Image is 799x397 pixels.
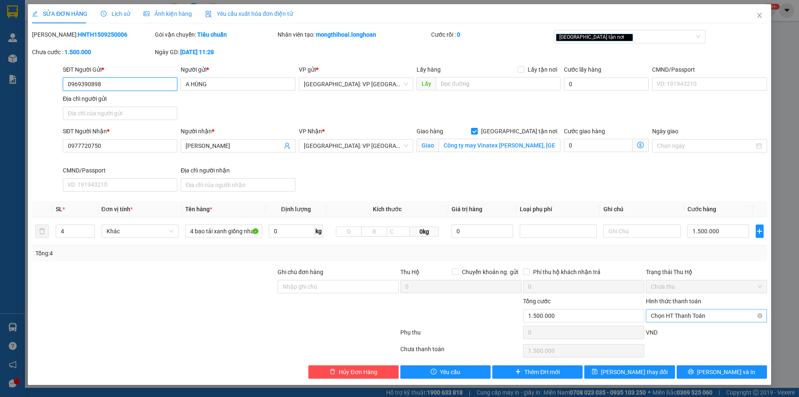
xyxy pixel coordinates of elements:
button: delete [35,225,49,238]
button: save[PERSON_NAME] thay đổi [584,365,675,379]
label: Hình thức thanh toán [646,298,701,305]
div: [PERSON_NAME]: [32,30,153,39]
span: save [592,369,598,375]
div: Người nhận [181,127,295,136]
div: Gói vận chuyển: [155,30,276,39]
th: Ghi chú [600,201,684,217]
span: Thu Hộ [400,269,419,275]
div: SĐT Người Nhận [63,127,177,136]
span: user-add [284,142,290,149]
th: Loại phụ phí [516,201,600,217]
span: [GEOGRAPHIC_DATA] tận nơi [478,127,561,136]
button: printer[PERSON_NAME] và In [677,365,767,379]
label: Ghi chú đơn hàng [278,269,323,275]
div: CMND/Passport [63,166,177,175]
div: Người gửi [181,65,295,74]
span: Lấy tận nơi [524,65,561,74]
span: Lấy [417,77,436,90]
div: Cước rồi : [431,30,552,39]
input: Ghi Chú [603,225,680,238]
span: Giá trị hàng [452,206,482,212]
span: [PERSON_NAME] thay đổi [601,367,667,377]
div: Ngày GD: [155,47,276,57]
button: Close [748,4,771,27]
span: Thêm ĐH mới [524,367,560,377]
span: Cước hàng [687,206,716,212]
span: VND [646,329,658,336]
span: SỬA ĐƠN HÀNG [32,10,87,17]
button: plusThêm ĐH mới [492,365,583,379]
span: 0kg [410,227,438,237]
div: Địa chỉ người nhận [181,166,295,175]
input: C [387,227,410,237]
span: Tên hàng [185,206,212,212]
span: 5 kiện giấy giống nhau [104,54,184,63]
span: Giao [417,139,439,152]
div: CMND/Passport [652,65,767,74]
span: Ảnh kiện hàng [144,10,192,17]
span: exclamation-circle [431,369,437,375]
span: Mã đơn: HNTH1509250007 [3,1,128,12]
span: Tổng cước [523,298,551,305]
label: Ngày giao [652,128,678,135]
input: VD: Bàn, Ghế [185,225,262,238]
button: plus [756,225,764,238]
span: Định lượng [281,206,310,212]
span: Chuyển khoản ng. gửi [459,267,521,277]
span: Phí thu hộ khách nhận trả [530,267,604,277]
span: Ngày tạo đơn: 11:47:44 [DATE] [3,15,96,22]
span: Số kiện [7,58,34,67]
span: close [756,12,763,19]
span: 1/5 [37,46,67,70]
img: icon [205,11,212,17]
div: SĐT Người Gửi [63,65,177,74]
span: delete [330,369,335,375]
span: picture [144,11,149,17]
label: Cước lấy hàng [564,66,601,73]
span: dollar-circle [637,142,644,148]
b: 1.500.000 [65,49,91,55]
input: Địa chỉ của người gửi [63,107,177,120]
span: printer [688,369,694,375]
span: Chọn HT Thanh Toán [651,310,762,322]
input: Ngày giao [657,141,754,150]
b: HNTH1509250006 [78,31,127,38]
b: 0 [457,31,460,38]
input: Cước lấy hàng [564,77,649,91]
span: Kích thước [373,206,402,212]
label: Cước giao hàng [564,128,605,135]
button: deleteHủy Đơn Hàng [308,365,399,379]
input: Cước giao hàng [564,139,633,152]
span: edit [32,11,38,17]
button: exclamation-circleYêu cầu [400,365,491,379]
b: Tiêu chuẩn [197,31,227,38]
input: Dọc đường [436,77,561,90]
div: Chưa thanh toán [399,345,522,359]
input: Giao tận nơi [439,139,561,152]
input: R [361,227,387,237]
div: Phụ thu [399,328,522,342]
span: VP Nhận [299,128,322,135]
div: Địa chỉ người gửi [63,94,177,103]
span: Chưa thu [651,280,762,293]
div: Chưa cước : [32,47,153,57]
span: [PERSON_NAME] và In [697,367,755,377]
span: plus [756,228,763,235]
b: mongthihoai.longhoan [316,31,376,38]
span: mongthihoai.longhoan [3,23,69,30]
span: Yêu cầu [440,367,460,377]
span: Đơn vị tính [102,206,133,212]
span: Quảng Ngãi: VP Trường Chinh [304,140,408,152]
span: [GEOGRAPHIC_DATA] tận nơi [556,34,633,41]
div: Tổng: 4 [35,249,308,258]
span: plus [515,369,521,375]
span: close [625,35,630,39]
span: clock-circle [101,11,107,17]
span: close-circle [757,313,762,318]
input: Địa chỉ của người nhận [181,178,295,192]
span: Hủy Đơn Hàng [339,367,377,377]
span: Mòng Thị Hoài 0325.900.451 [3,32,89,40]
div: VP gửi [299,65,413,74]
span: Yêu cầu xuất hóa đơn điện tử [205,10,293,17]
span: SL [56,206,62,212]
